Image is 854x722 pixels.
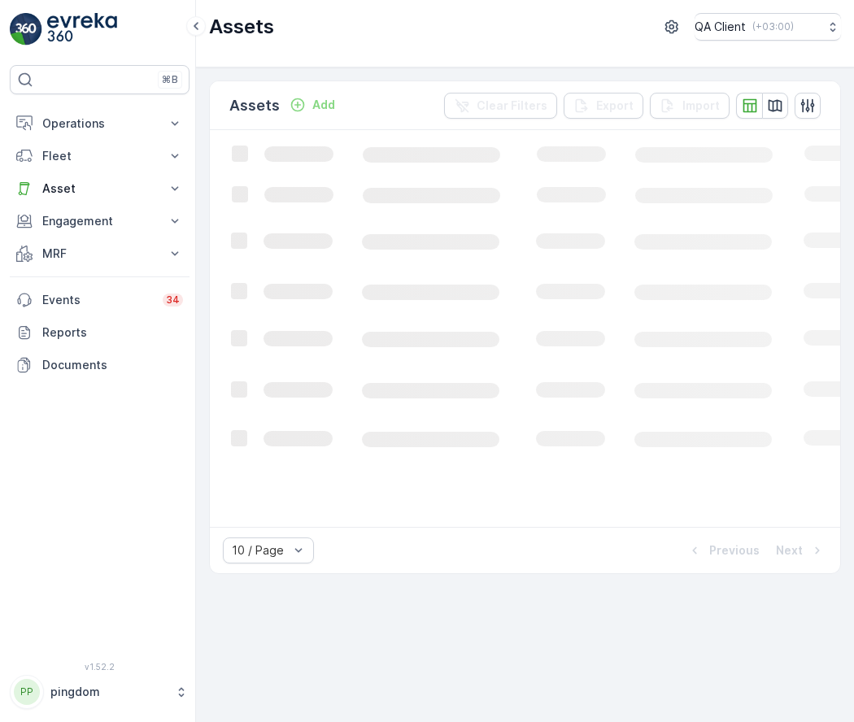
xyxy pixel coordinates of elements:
img: logo [10,13,42,46]
p: Next [776,542,803,559]
p: Export [596,98,634,114]
p: 34 [166,294,180,307]
p: ⌘B [162,73,178,86]
div: PP [14,679,40,705]
p: Add [312,97,335,113]
p: Documents [42,357,183,373]
button: Add [283,95,342,115]
p: Previous [709,542,760,559]
p: Fleet [42,148,157,164]
a: Reports [10,316,190,349]
a: Events34 [10,284,190,316]
button: QA Client(+03:00) [695,13,841,41]
p: QA Client [695,19,746,35]
button: Asset [10,172,190,205]
button: MRF [10,237,190,270]
button: Clear Filters [444,93,557,119]
p: pingdom [50,684,167,700]
a: Documents [10,349,190,381]
button: Previous [685,541,761,560]
span: v 1.52.2 [10,662,190,672]
p: Reports [42,324,183,341]
button: Operations [10,107,190,140]
p: Operations [42,115,157,132]
img: logo_light-DOdMpM7g.png [47,13,117,46]
button: Fleet [10,140,190,172]
button: Next [774,541,827,560]
p: MRF [42,246,157,262]
button: Engagement [10,205,190,237]
p: Asset [42,180,157,197]
p: Assets [209,14,274,40]
p: Engagement [42,213,157,229]
p: ( +03:00 ) [752,20,794,33]
p: Events [42,292,153,308]
p: Import [682,98,720,114]
button: Import [650,93,730,119]
p: Assets [229,94,280,117]
button: Export [564,93,643,119]
p: Clear Filters [477,98,547,114]
button: PPpingdom [10,675,190,709]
